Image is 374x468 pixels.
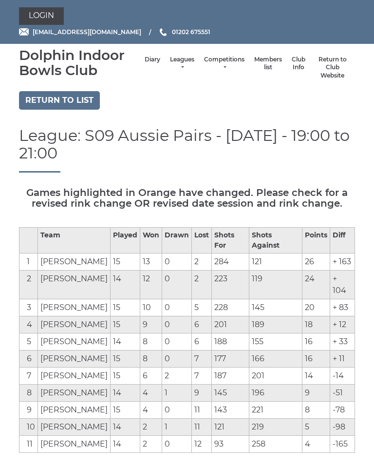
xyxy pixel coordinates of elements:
td: 14 [111,333,140,350]
td: 15 [111,367,140,384]
td: 6 [192,316,212,333]
th: Shots For [212,227,249,253]
td: 16 [302,350,330,367]
td: 0 [162,299,192,316]
span: [EMAIL_ADDRESS][DOMAIN_NAME] [33,28,141,36]
th: Diff [330,227,355,253]
td: 2 [140,418,162,435]
td: 24 [302,270,330,299]
td: [PERSON_NAME] [38,384,111,401]
td: 15 [111,316,140,333]
td: 145 [249,299,302,316]
td: -51 [330,384,355,401]
td: [PERSON_NAME] [38,253,111,270]
td: 9 [302,384,330,401]
td: 9 [140,316,162,333]
td: 14 [111,418,140,435]
td: 18 [302,316,330,333]
td: -165 [330,435,355,452]
td: 11 [19,435,38,452]
td: 14 [111,435,140,452]
td: 13 [140,253,162,270]
td: 7 [19,367,38,384]
td: 201 [212,316,249,333]
td: 2 [192,253,212,270]
img: Phone us [160,28,167,36]
td: [PERSON_NAME] [38,435,111,452]
th: Lost [192,227,212,253]
h1: League: S09 Aussie Pairs - [DATE] - 19:00 to 21:00 [19,127,355,172]
td: 8 [140,333,162,350]
td: 0 [162,350,192,367]
td: 4 [19,316,38,333]
td: 9 [192,384,212,401]
td: + 163 [330,253,355,270]
td: 2 [192,270,212,299]
td: 228 [212,299,249,316]
td: 0 [162,316,192,333]
td: [PERSON_NAME] [38,367,111,384]
td: + 12 [330,316,355,333]
td: 258 [249,435,302,452]
td: 0 [162,270,192,299]
span: 01202 675551 [172,28,210,36]
td: [PERSON_NAME] [38,350,111,367]
a: Members list [254,56,282,72]
td: 5 [302,418,330,435]
td: 119 [249,270,302,299]
td: 6 [19,350,38,367]
td: 196 [249,384,302,401]
td: 20 [302,299,330,316]
td: 0 [162,253,192,270]
td: 9 [19,401,38,418]
td: 2 [162,367,192,384]
td: 11 [192,401,212,418]
a: Club Info [292,56,305,72]
td: 7 [192,367,212,384]
td: 4 [140,384,162,401]
td: 4 [140,401,162,418]
td: [PERSON_NAME] [38,333,111,350]
div: Dolphin Indoor Bowls Club [19,48,140,78]
td: 155 [249,333,302,350]
td: 12 [140,270,162,299]
td: 1 [162,384,192,401]
a: Return to list [19,91,100,110]
th: Team [38,227,111,253]
td: 6 [140,367,162,384]
th: Points [302,227,330,253]
a: Competitions [204,56,244,72]
td: 6 [192,333,212,350]
td: + 83 [330,299,355,316]
td: 14 [111,270,140,299]
img: Email [19,28,29,36]
td: + 33 [330,333,355,350]
td: 15 [111,401,140,418]
td: 5 [192,299,212,316]
th: Won [140,227,162,253]
a: Return to Club Website [315,56,350,80]
td: 5 [19,333,38,350]
h5: Games highlighted in Orange have changed. Please check for a revised rink change OR revised date ... [19,187,355,209]
td: 10 [19,418,38,435]
th: Played [111,227,140,253]
td: 1 [162,418,192,435]
td: 177 [212,350,249,367]
td: 0 [162,435,192,452]
td: 201 [249,367,302,384]
td: 15 [111,253,140,270]
td: + 11 [330,350,355,367]
td: -14 [330,367,355,384]
td: 0 [162,333,192,350]
td: 2 [19,270,38,299]
td: 221 [249,401,302,418]
th: Drawn [162,227,192,253]
td: 219 [249,418,302,435]
td: 121 [249,253,302,270]
td: [PERSON_NAME] [38,418,111,435]
td: 4 [302,435,330,452]
td: 1 [19,253,38,270]
td: 12 [192,435,212,452]
td: 15 [111,350,140,367]
td: 15 [111,299,140,316]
